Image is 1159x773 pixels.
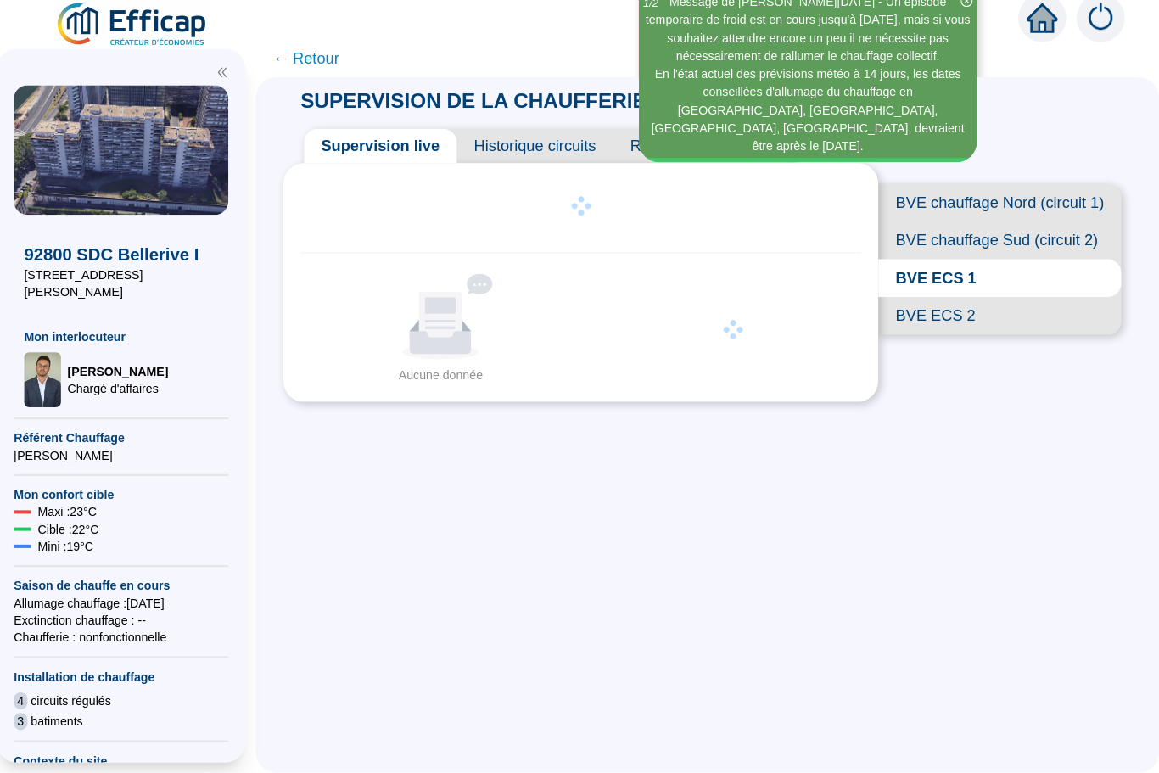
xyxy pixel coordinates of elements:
[647,3,977,74] div: Message de [PERSON_NAME][DATE] - Un épisode temporaire de froid est en cours jusqu'à [DATE], mais...
[27,753,239,770] span: Contexte du site
[647,74,977,163] div: En l'état actuel des prévisions météo à 14 jours, les dates conseillées d'allumage du chauffage e...
[37,333,229,350] span: Mon interlocuteur
[51,541,106,557] span: Mini : 19 °C
[27,451,239,468] span: [PERSON_NAME]
[81,367,180,384] span: [PERSON_NAME]
[882,303,1122,340] span: BVE ECS 2
[882,266,1122,303] span: BVE ECS 1
[27,434,239,451] span: Référent Chauffage
[963,4,975,16] span: close-circle
[27,580,239,597] span: Saison de chauffe en cours
[1078,3,1125,51] img: alerts
[227,75,239,87] span: double-left
[1028,12,1059,42] span: home
[465,137,619,171] span: Historique circuits
[314,137,465,171] span: Supervision live
[619,137,796,171] span: Régulation prédictive
[44,693,123,710] span: circuits régulés
[81,384,180,401] span: Chargé d'affaires
[882,191,1122,228] span: BVE chauffage Nord (circuit 1)
[283,55,349,79] span: ← Retour
[27,714,41,731] span: 3
[51,524,111,541] span: Cible : 22 °C
[37,272,229,306] span: [STREET_ADDRESS][PERSON_NAME]
[37,357,74,412] img: Chargé d'affaires
[51,507,109,524] span: Maxi : 23 °C
[649,6,664,19] i: 1 / 2
[317,372,581,389] div: Aucune donnée
[27,490,239,507] span: Mon confort cible
[27,669,239,686] span: Installation de chauffage
[37,249,229,272] span: 92800 SDC Bellerive I
[68,10,221,58] img: efficap energie logo
[27,597,239,613] span: Allumage chauffage : [DATE]
[27,613,239,630] span: Exctinction chauffage : --
[44,714,96,731] span: batiments
[27,630,239,647] span: Chaufferie : non fonctionnelle
[882,228,1122,266] span: BVE chauffage Sud (circuit 2)
[27,693,41,710] span: 4
[294,98,669,120] span: SUPERVISION DE LA CHAUFFERIE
